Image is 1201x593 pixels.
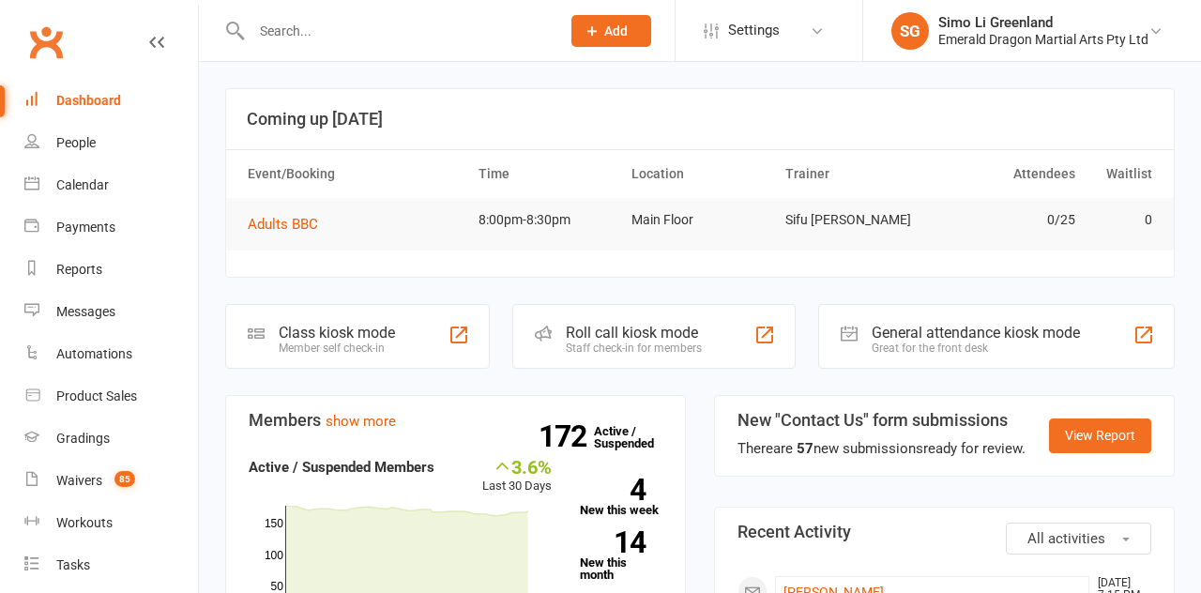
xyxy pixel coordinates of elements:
div: Tasks [56,557,90,572]
div: SG [891,12,929,50]
div: Messages [56,304,115,319]
div: Dashboard [56,93,121,108]
a: 4New this week [580,479,662,516]
input: Search... [246,18,547,44]
a: Product Sales [24,375,198,418]
h3: Coming up [DATE] [247,110,1153,129]
button: Add [571,15,651,47]
th: Attendees [930,150,1084,198]
a: Automations [24,333,198,375]
a: View Report [1049,418,1151,452]
div: 3.6% [482,456,552,477]
th: Location [623,150,777,198]
td: 0/25 [930,198,1084,242]
strong: Active / Suspended Members [249,459,434,476]
div: Workouts [56,515,113,530]
span: Add [604,23,628,38]
h3: New "Contact Us" form submissions [737,411,1026,430]
th: Waitlist [1084,150,1161,198]
div: Simo Li Greenland [938,14,1148,31]
th: Trainer [777,150,931,198]
span: All activities [1027,530,1105,547]
div: Gradings [56,431,110,446]
div: Reports [56,262,102,277]
td: 0 [1084,198,1161,242]
strong: 14 [580,528,646,556]
a: show more [326,413,396,430]
div: Product Sales [56,388,137,403]
a: Clubworx [23,19,69,66]
div: Roll call kiosk mode [566,324,702,342]
div: There are new submissions ready for review. [737,437,1026,460]
div: Staff check-in for members [566,342,702,355]
button: Adults BBC [248,213,331,236]
td: Main Floor [623,198,777,242]
td: Sifu [PERSON_NAME] [777,198,931,242]
h3: Recent Activity [737,523,1151,541]
div: General attendance kiosk mode [872,324,1080,342]
div: Class kiosk mode [279,324,395,342]
div: People [56,135,96,150]
a: 172Active / Suspended [594,411,677,464]
a: Gradings [24,418,198,460]
th: Time [470,150,624,198]
a: People [24,122,198,164]
div: Member self check-in [279,342,395,355]
th: Event/Booking [239,150,470,198]
a: Reports [24,249,198,291]
h3: Members [249,411,662,430]
a: Waivers 85 [24,460,198,502]
div: Emerald Dragon Martial Arts Pty Ltd [938,31,1148,48]
a: Messages [24,291,198,333]
div: Calendar [56,177,109,192]
strong: 172 [539,422,594,450]
a: Tasks [24,544,198,586]
div: Payments [56,220,115,235]
div: Waivers [56,473,102,488]
a: Calendar [24,164,198,206]
span: Adults BBC [248,216,318,233]
a: 14New this month [580,531,662,581]
a: Workouts [24,502,198,544]
span: Settings [728,9,780,52]
td: 8:00pm-8:30pm [470,198,624,242]
a: Payments [24,206,198,249]
div: Automations [56,346,132,361]
a: Dashboard [24,80,198,122]
span: 85 [114,471,135,487]
div: Great for the front desk [872,342,1080,355]
strong: 4 [580,476,646,504]
strong: 57 [797,440,813,457]
div: Last 30 Days [482,456,552,496]
button: All activities [1006,523,1151,555]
